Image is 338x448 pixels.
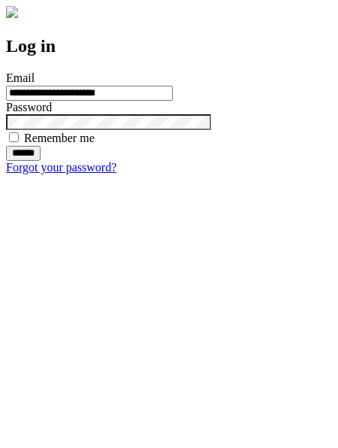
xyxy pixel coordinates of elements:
label: Remember me [24,132,95,144]
label: Password [6,101,52,114]
img: logo-4e3dc11c47720685a147b03b5a06dd966a58ff35d612b21f08c02c0306f2b779.png [6,6,18,18]
a: Forgot your password? [6,161,116,174]
h2: Log in [6,36,332,56]
label: Email [6,71,35,84]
